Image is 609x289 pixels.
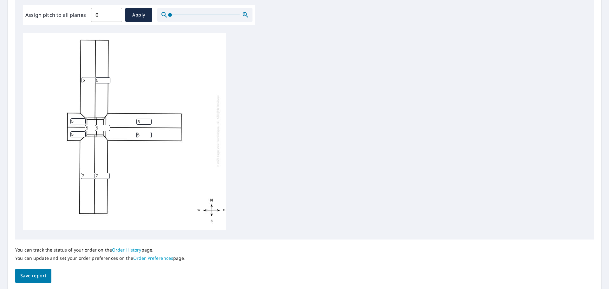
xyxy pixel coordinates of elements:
[15,247,186,253] p: You can track the status of your order on the page.
[15,255,186,261] p: You can update and set your order preferences on the page.
[125,8,152,22] button: Apply
[15,269,51,283] button: Save report
[91,6,122,24] input: 00.0
[25,11,86,19] label: Assign pitch to all planes
[130,11,147,19] span: Apply
[20,272,46,280] span: Save report
[112,247,141,253] a: Order History
[133,255,173,261] a: Order Preferences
